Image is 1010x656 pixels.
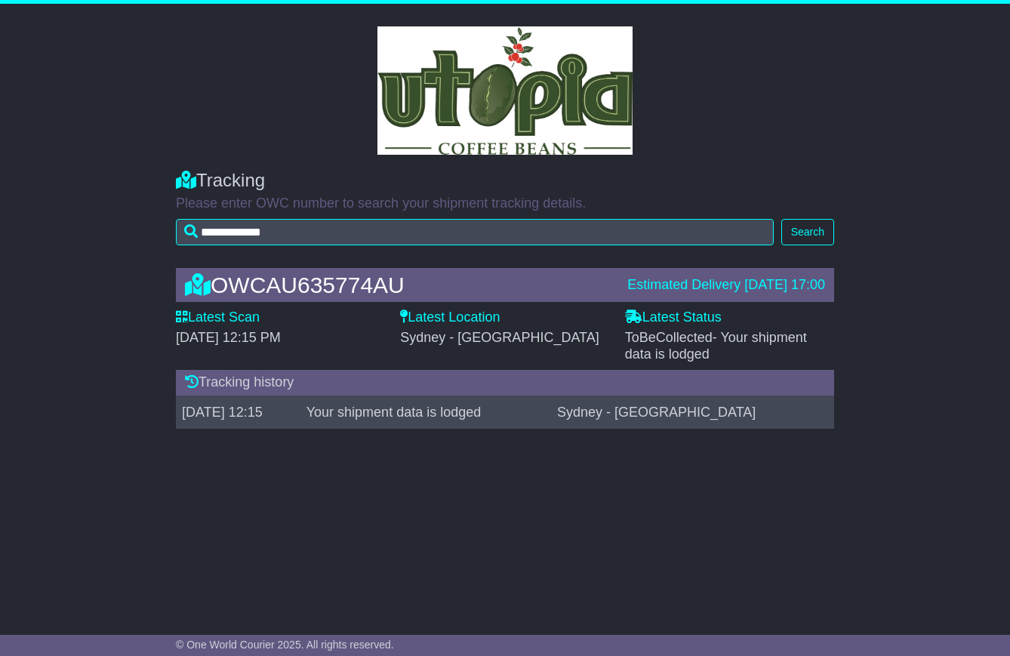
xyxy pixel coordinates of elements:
[627,277,825,294] div: Estimated Delivery [DATE] 17:00
[625,330,807,362] span: ToBeCollected
[625,310,722,326] label: Latest Status
[176,370,834,396] div: Tracking history
[176,196,834,212] p: Please enter OWC number to search your shipment tracking details.
[551,396,834,429] td: Sydney - [GEOGRAPHIC_DATA]
[400,310,500,326] label: Latest Location
[176,396,300,429] td: [DATE] 12:15
[177,273,620,297] div: OWCAU635774AU
[781,219,834,245] button: Search
[176,330,281,345] span: [DATE] 12:15 PM
[400,330,599,345] span: Sydney - [GEOGRAPHIC_DATA]
[176,170,834,192] div: Tracking
[625,330,807,362] span: - Your shipment data is lodged
[176,639,394,651] span: © One World Courier 2025. All rights reserved.
[300,396,551,429] td: Your shipment data is lodged
[176,310,260,326] label: Latest Scan
[377,26,633,155] img: GetCustomerLogo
